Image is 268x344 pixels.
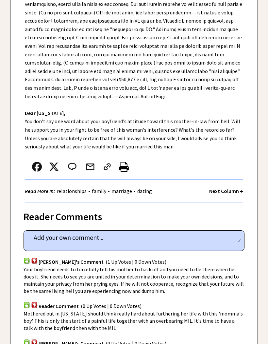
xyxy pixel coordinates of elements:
img: message_round%202.png [67,162,78,172]
span: Reader Comment [39,303,79,310]
img: printer%20icon.png [119,162,129,172]
a: family [90,188,108,194]
img: votup.png [24,302,30,308]
span: Mothered out in [US_STATE] should think really hard about furthering her life with this 'momma's ... [24,310,243,331]
div: Reader Comments [24,210,244,220]
a: Next Column → [209,188,243,194]
a: relationships [55,188,88,194]
img: x_small.png [49,162,59,172]
img: votdown.png [31,258,38,264]
img: facebook.png [32,162,42,172]
span: [PERSON_NAME]'s Comment [39,259,104,265]
a: marriage [110,188,134,194]
a: dating [136,188,154,194]
span: (0 Up Votes | 0 Down Votes) [81,303,142,310]
img: link_02.png [102,162,112,172]
img: votup.png [24,258,30,264]
img: mail.png [85,162,95,172]
strong: Dear [US_STATE], [25,110,65,116]
strong: Read More In: [25,188,55,194]
span: Your boyfriend needs to forcefully tell his mother to back off and you need to be there when he d... [24,266,244,294]
div: • • • [25,187,154,195]
span: (1 Up Votes | 0 Down Votes) [106,259,166,265]
img: votdown.png [31,302,38,308]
